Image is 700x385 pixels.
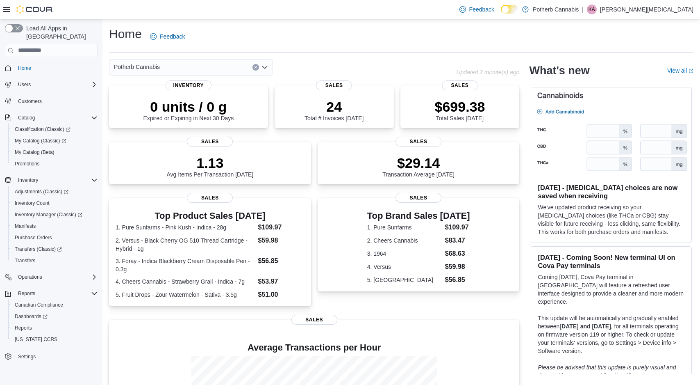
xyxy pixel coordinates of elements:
span: KA [589,5,595,14]
dt: 1. Pure Sunfarms - Pink Kush - Indica - 28g [116,223,255,231]
button: Inventory [15,175,41,185]
p: 24 [305,99,364,115]
button: Transfers [8,255,101,266]
dt: 5. [GEOGRAPHIC_DATA] [367,276,442,284]
span: My Catalog (Beta) [11,147,98,157]
a: My Catalog (Beta) [11,147,58,157]
a: View allExternal link [667,67,693,74]
span: Washington CCRS [11,335,98,344]
dt: 2. Versus - Black Cherry OG 510 Thread Cartridge - Hybrid - 1g [116,236,255,253]
span: Sales [442,80,477,90]
a: Classification (Classic) [8,124,101,135]
p: $699.38 [435,99,485,115]
a: Manifests [11,221,39,231]
dt: 1. Pure Sunfarms [367,223,442,231]
span: Operations [15,272,98,282]
dt: 5. Fruit Drops - Zour Watermelon - Sativa - 3.5g [116,291,255,299]
svg: External link [689,69,693,73]
dt: 3. 1964 [367,250,442,258]
span: Inventory [166,80,211,90]
span: Reports [15,325,32,331]
button: Promotions [8,158,101,170]
span: Inventory Manager (Classic) [15,211,82,218]
nav: Complex example [5,59,98,384]
input: Dark Mode [501,5,518,14]
dd: $59.98 [258,236,305,245]
span: Canadian Compliance [15,302,63,308]
button: Open list of options [261,64,268,71]
em: Please be advised that this update is purely visual and does not impact payment functionality. [538,364,676,379]
button: Catalog [15,113,38,123]
span: Settings [15,351,98,361]
dt: 4. Versus [367,263,442,271]
span: Customers [15,96,98,106]
span: [US_STATE] CCRS [15,336,57,343]
dd: $109.97 [445,222,470,232]
span: Sales [291,315,337,325]
p: Potherb Cannabis [533,5,579,14]
dd: $56.85 [258,256,305,266]
a: Transfers (Classic) [11,244,65,254]
a: Transfers (Classic) [8,243,101,255]
p: 0 units / 0 g [143,99,234,115]
a: My Catalog (Classic) [11,136,70,146]
button: Settings [2,350,101,362]
p: | [582,5,584,14]
p: We've updated product receiving so your [MEDICAL_DATA] choices (like THCa or CBG) stay visible fo... [538,203,685,236]
h3: [DATE] - Coming Soon! New terminal UI on Cova Pay terminals [538,253,685,270]
button: Inventory [2,174,101,186]
button: Home [2,62,101,74]
button: Users [2,79,101,90]
span: Feedback [469,5,494,14]
span: Classification (Classic) [15,126,70,133]
a: Reports [11,323,35,333]
span: Catalog [18,115,35,121]
a: Classification (Classic) [11,124,74,134]
p: Coming [DATE], Cova Pay terminal in [GEOGRAPHIC_DATA] will feature a refreshed user interface des... [538,273,685,306]
dd: $51.00 [258,290,305,300]
h3: [DATE] - [MEDICAL_DATA] choices are now saved when receiving [538,183,685,200]
button: My Catalog (Beta) [8,147,101,158]
div: Expired or Expiring in Next 30 Days [143,99,234,121]
span: Inventory Count [11,198,98,208]
button: Customers [2,95,101,107]
p: $29.14 [382,155,455,171]
span: Reports [15,289,98,298]
p: Updated 2 minute(s) ago [456,69,519,76]
span: Purchase Orders [15,234,52,241]
button: Operations [2,271,101,283]
span: Purchase Orders [11,233,98,243]
span: Transfers (Classic) [11,244,98,254]
dt: 4. Cheers Cannabis - Strawberry Grail - Indica - 7g [116,277,255,286]
span: Operations [18,274,42,280]
a: Dashboards [8,311,101,322]
span: Inventory Manager (Classic) [11,210,98,220]
h3: Top Brand Sales [DATE] [367,211,470,221]
img: Cova [16,5,53,14]
div: Total Sales [DATE] [435,99,485,121]
span: Sales [187,137,233,147]
span: Transfers [15,257,35,264]
div: Avg Items Per Transaction [DATE] [166,155,253,178]
a: Adjustments (Classic) [8,186,101,197]
span: Dashboards [11,312,98,321]
span: Catalog [15,113,98,123]
a: Settings [15,352,39,362]
span: Manifests [15,223,36,229]
div: Kareem Areola [587,5,597,14]
div: Transaction Average [DATE] [382,155,455,178]
span: Reports [18,290,35,297]
a: Feedback [147,28,188,45]
p: [PERSON_NAME][MEDICAL_DATA] [600,5,693,14]
button: Clear input [252,64,259,71]
span: Dashboards [15,313,48,320]
button: Operations [15,272,45,282]
a: Inventory Manager (Classic) [8,209,101,220]
span: Reports [11,323,98,333]
dt: 2. Cheers Cannabis [367,236,442,245]
span: Potherb Cannabis [114,62,160,72]
a: Home [15,63,34,73]
button: Purchase Orders [8,232,101,243]
dd: $83.47 [445,236,470,245]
